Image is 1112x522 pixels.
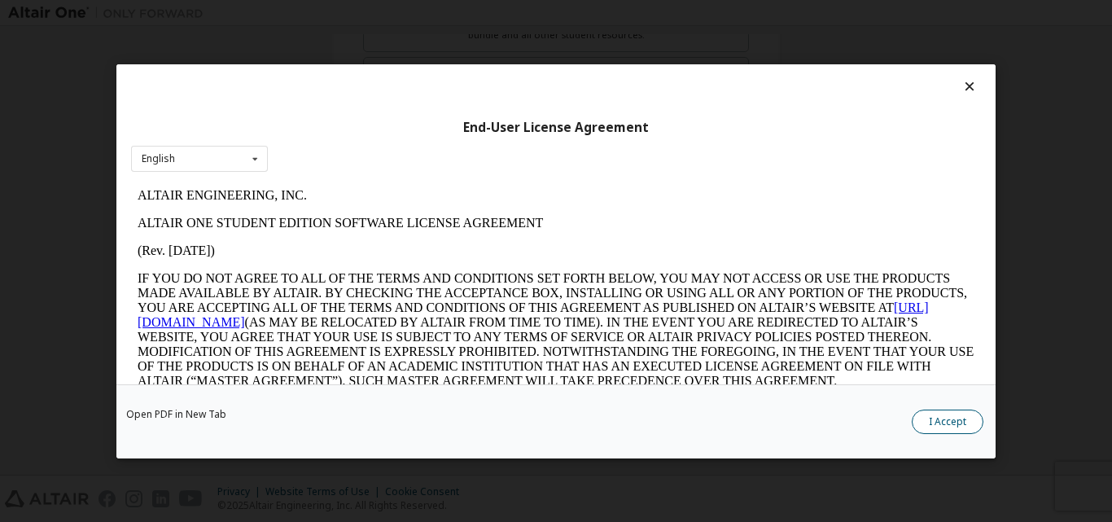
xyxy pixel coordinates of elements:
p: ALTAIR ONE STUDENT EDITION SOFTWARE LICENSE AGREEMENT [7,34,843,49]
p: IF YOU DO NOT AGREE TO ALL OF THE TERMS AND CONDITIONS SET FORTH BELOW, YOU MAY NOT ACCESS OR USE... [7,90,843,207]
p: (Rev. [DATE]) [7,62,843,77]
a: Open PDF in New Tab [126,409,226,419]
p: ALTAIR ENGINEERING, INC. [7,7,843,21]
div: English [142,154,175,164]
a: [URL][DOMAIN_NAME] [7,119,798,147]
button: I Accept [912,409,983,433]
div: End-User License Agreement [131,119,981,135]
p: This Altair One Student Edition Software License Agreement (“Agreement”) is between Altair Engine... [7,220,843,279]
